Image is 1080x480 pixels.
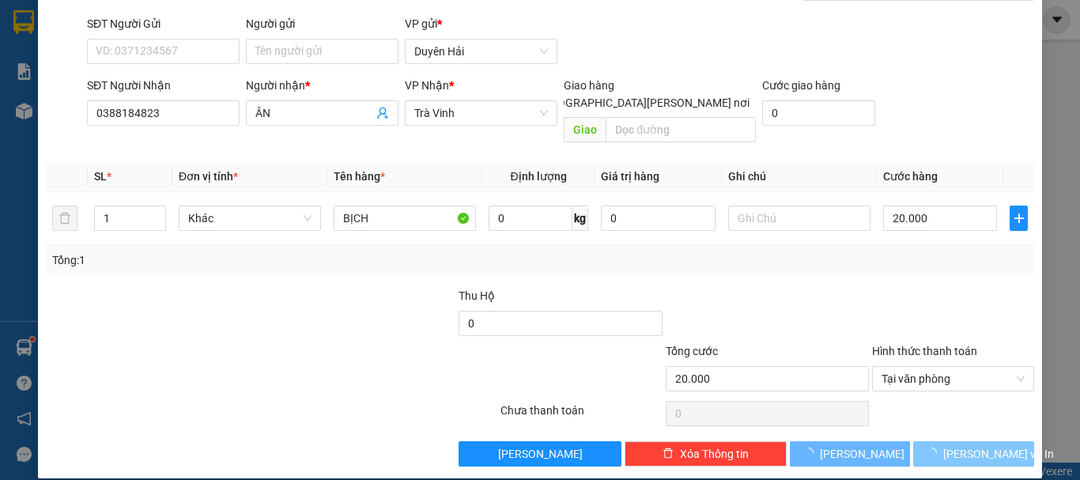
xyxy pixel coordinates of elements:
span: SL [141,113,162,135]
span: Duyên Hải [414,40,548,63]
input: Ghi Chú [728,206,870,231]
span: Thu Hộ [459,289,495,302]
span: Xóa Thông tin [680,445,749,463]
label: Hình thức thanh toán [872,345,977,357]
label: Cước giao hàng [762,79,840,92]
input: 0 [601,206,715,231]
span: [PERSON_NAME] và In [943,445,1054,463]
span: loading [926,448,943,459]
div: SĐT Người Nhận [87,77,240,94]
span: [PERSON_NAME] [498,445,583,463]
span: loading [802,448,820,459]
input: Dọc đường [606,117,756,142]
div: VP gửi [405,15,557,32]
span: Giao hàng [564,79,614,92]
div: Chưa thanh toán [499,402,664,429]
span: Cước hàng [883,170,938,183]
span: Khác [188,206,312,230]
div: ĐỆ [103,32,230,51]
span: Tên hàng [334,170,385,183]
span: Trà Vinh [414,101,548,125]
div: SĐT Người Gửi [87,15,240,32]
span: delete [663,448,674,460]
div: Người nhận [246,77,398,94]
span: [PERSON_NAME] [820,445,904,463]
th: Ghi chú [722,161,877,192]
span: Giao [564,117,606,142]
input: VD: Bàn, Ghế [334,206,476,231]
span: SL [94,170,107,183]
span: CC : [100,87,123,104]
div: Người gửi [246,15,398,32]
button: [PERSON_NAME] [459,441,621,467]
span: user-add [376,107,389,119]
div: Duyên Hải [13,13,92,51]
input: Cước giao hàng [762,100,875,126]
span: [GEOGRAPHIC_DATA][PERSON_NAME] nơi [534,94,756,111]
button: deleteXóa Thông tin [625,441,787,467]
button: delete [52,206,77,231]
button: [PERSON_NAME] và In [913,441,1034,467]
button: [PERSON_NAME] [790,441,911,467]
span: Đơn vị tính [179,170,238,183]
span: plus [1010,212,1027,225]
span: kg [572,206,588,231]
span: Giá trị hàng [601,170,659,183]
div: Tên hàng: BỌC ( : 1 ) [13,115,230,134]
span: Tại văn phòng [882,367,1025,391]
span: VP Nhận [405,79,449,92]
div: 20.000 [100,83,232,105]
span: Tổng cước [666,345,718,357]
div: 0374165089 [103,51,230,74]
span: Định lượng [510,170,566,183]
span: Nhận: [103,15,141,32]
button: plus [1010,206,1028,231]
div: Tổng: 1 [52,251,418,269]
span: Gửi: [13,15,38,32]
div: Trà Vinh [103,13,230,32]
